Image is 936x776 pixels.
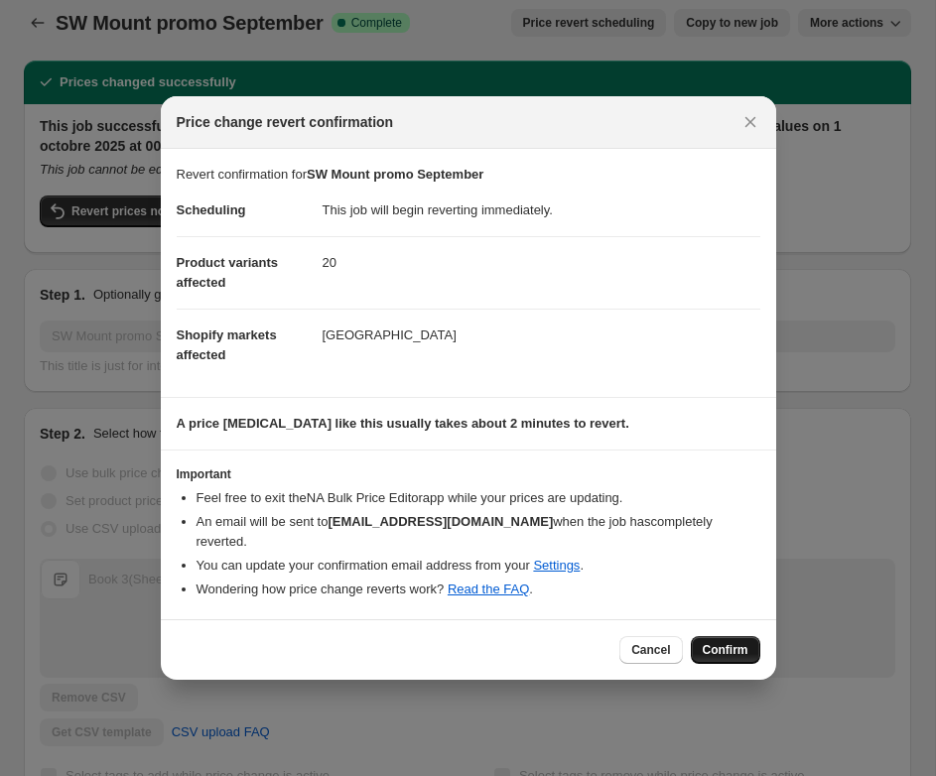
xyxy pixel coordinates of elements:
li: Wondering how price change reverts work? . [197,580,760,599]
span: Cancel [631,642,670,658]
span: Shopify markets affected [177,327,277,362]
span: Scheduling [177,202,246,217]
h3: Important [177,466,760,482]
a: Settings [533,558,580,573]
li: An email will be sent to when the job has completely reverted . [197,512,760,552]
span: Confirm [703,642,748,658]
b: SW Mount promo September [307,167,483,182]
button: Close [736,108,764,136]
b: [EMAIL_ADDRESS][DOMAIN_NAME] [328,514,553,529]
b: A price [MEDICAL_DATA] like this usually takes about 2 minutes to revert. [177,416,629,431]
dd: [GEOGRAPHIC_DATA] [323,309,760,361]
span: Price change revert confirmation [177,112,394,132]
a: Read the FAQ [448,582,529,596]
span: Product variants affected [177,255,279,290]
dd: 20 [323,236,760,289]
dd: This job will begin reverting immediately. [323,185,760,236]
li: You can update your confirmation email address from your . [197,556,760,576]
li: Feel free to exit the NA Bulk Price Editor app while your prices are updating. [197,488,760,508]
button: Confirm [691,636,760,664]
p: Revert confirmation for [177,165,760,185]
button: Cancel [619,636,682,664]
